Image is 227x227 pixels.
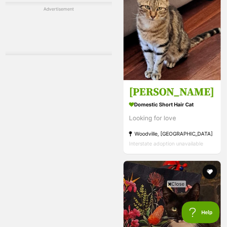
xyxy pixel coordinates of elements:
[124,80,221,154] a: [PERSON_NAME] Domestic Short Hair Cat Looking for love Woodville, [GEOGRAPHIC_DATA] Interstate ad...
[182,201,220,223] iframe: Help Scout Beacon - Open
[129,129,215,139] strong: Woodville, [GEOGRAPHIC_DATA]
[167,180,186,188] span: Close
[5,2,112,55] div: Advertisement
[129,113,215,123] div: Looking for love
[129,85,215,99] h3: [PERSON_NAME]
[203,164,217,179] button: favourite
[129,99,215,110] strong: Domestic Short Hair Cat
[129,140,203,147] span: Interstate adoption unavailable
